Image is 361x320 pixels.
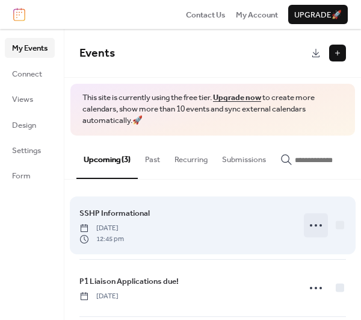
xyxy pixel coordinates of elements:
[12,93,33,105] span: Views
[79,42,115,64] span: Events
[79,234,124,245] span: 12:45 pm
[213,90,261,105] a: Upgrade now
[5,115,55,134] a: Design
[186,9,226,21] span: Contact Us
[215,136,273,178] button: Submissions
[288,5,348,24] button: Upgrade🚀
[79,275,179,287] span: P1 Liaison Applications due!
[79,207,150,219] span: SSHP Informational
[5,166,55,185] a: Form
[5,140,55,160] a: Settings
[236,8,278,20] a: My Account
[79,223,124,234] span: [DATE]
[79,207,150,220] a: SSHP Informational
[13,8,25,21] img: logo
[12,42,48,54] span: My Events
[79,291,119,302] span: [DATE]
[5,89,55,108] a: Views
[12,119,36,131] span: Design
[82,92,343,127] span: This site is currently using the free tier. to create more calendars, show more than 10 events an...
[236,9,278,21] span: My Account
[76,136,138,179] button: Upcoming (3)
[5,38,55,57] a: My Events
[294,9,342,21] span: Upgrade 🚀
[186,8,226,20] a: Contact Us
[167,136,215,178] button: Recurring
[12,145,41,157] span: Settings
[12,68,42,80] span: Connect
[5,64,55,83] a: Connect
[79,275,179,288] a: P1 Liaison Applications due!
[138,136,167,178] button: Past
[12,170,31,182] span: Form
